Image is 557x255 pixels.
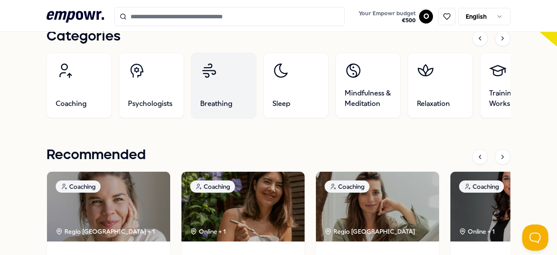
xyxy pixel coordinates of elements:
span: Coaching [56,99,87,109]
span: Breathing [200,99,232,109]
a: Sleep [263,53,329,118]
span: Mindfulness & Meditation [345,88,392,109]
a: Coaching [47,53,112,118]
img: package image [316,172,439,241]
a: Relaxation [408,53,473,118]
a: Your Empowr budget€500 [355,7,419,26]
div: Online + 1 [190,227,226,236]
iframe: Help Scout Beacon - Open [522,224,548,251]
button: O [419,10,433,24]
div: Coaching [325,180,369,193]
div: Regio [GEOGRAPHIC_DATA] + 1 [56,227,155,236]
div: Online + 1 [459,227,495,236]
a: Breathing [191,53,256,118]
div: Coaching [56,180,101,193]
input: Search for products, categories or subcategories [114,7,345,26]
a: Mindfulness & Meditation [336,53,401,118]
span: Your Empowr budget [359,10,416,17]
span: Psychologists [128,99,172,109]
img: package image [181,172,305,241]
img: package image [47,172,170,241]
span: € 500 [359,17,416,24]
span: Sleep [272,99,290,109]
div: Regio [GEOGRAPHIC_DATA] [325,227,416,236]
a: Training & Workshops [480,53,545,118]
div: Coaching [190,180,235,193]
a: Psychologists [119,53,184,118]
h1: Categories [47,26,121,48]
span: Relaxation [417,99,450,109]
div: Coaching [459,180,504,193]
h1: Recommended [47,144,146,166]
button: Your Empowr budget€500 [357,8,417,26]
span: Training & Workshops [489,88,536,109]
